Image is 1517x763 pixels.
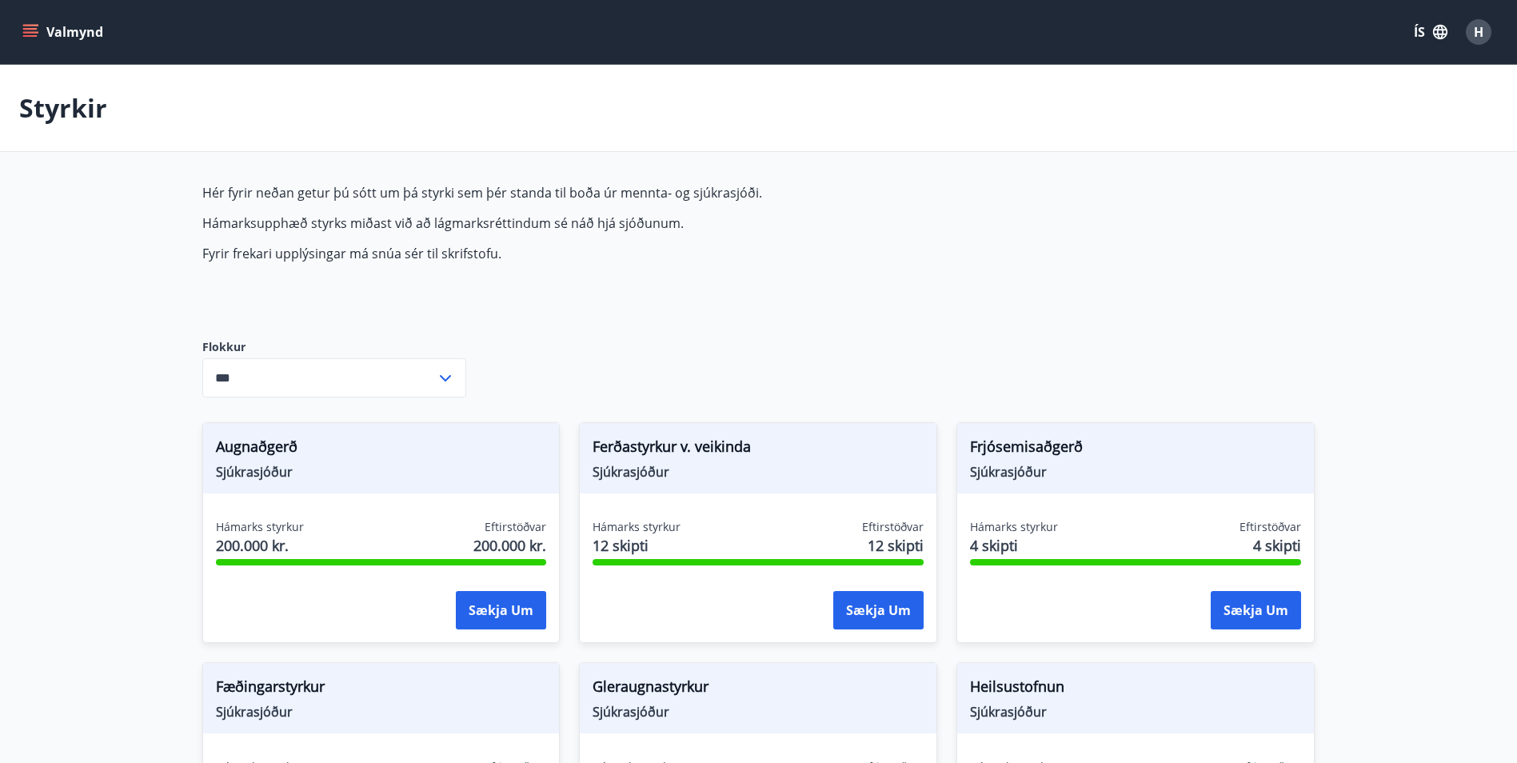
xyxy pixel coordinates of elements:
span: Frjósemisaðgerð [970,436,1301,463]
span: Gleraugnastyrkur [593,676,924,703]
button: menu [19,18,110,46]
span: Hámarks styrkur [970,519,1058,535]
button: Sækja um [456,591,546,629]
span: Sjúkrasjóður [593,463,924,481]
span: 200.000 kr. [473,535,546,556]
label: Flokkur [202,339,466,355]
button: Sækja um [833,591,924,629]
span: Hámarks styrkur [593,519,681,535]
span: Eftirstöðvar [862,519,924,535]
span: Sjúkrasjóður [970,463,1301,481]
button: H [1459,13,1498,51]
span: Sjúkrasjóður [216,463,547,481]
span: Sjúkrasjóður [593,703,924,721]
p: Hámarksupphæð styrks miðast við að lágmarksréttindum sé náð hjá sjóðunum. [202,214,957,232]
span: Sjúkrasjóður [216,703,547,721]
span: H [1474,23,1483,41]
span: Eftirstöðvar [1240,519,1301,535]
span: Hámarks styrkur [216,519,304,535]
span: 200.000 kr. [216,535,304,556]
span: Ferðastyrkur v. veikinda [593,436,924,463]
span: 12 skipti [868,535,924,556]
span: 4 skipti [1253,535,1301,556]
p: Fyrir frekari upplýsingar má snúa sér til skrifstofu. [202,245,957,262]
span: Eftirstöðvar [485,519,546,535]
span: Fæðingarstyrkur [216,676,547,703]
span: Sjúkrasjóður [970,703,1301,721]
span: Augnaðgerð [216,436,547,463]
span: 12 skipti [593,535,681,556]
button: Sækja um [1211,591,1301,629]
button: ÍS [1405,18,1456,46]
p: Styrkir [19,90,107,126]
span: Heilsustofnun [970,676,1301,703]
p: Hér fyrir neðan getur þú sótt um þá styrki sem þér standa til boða úr mennta- og sjúkrasjóði. [202,184,957,202]
span: 4 skipti [970,535,1058,556]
